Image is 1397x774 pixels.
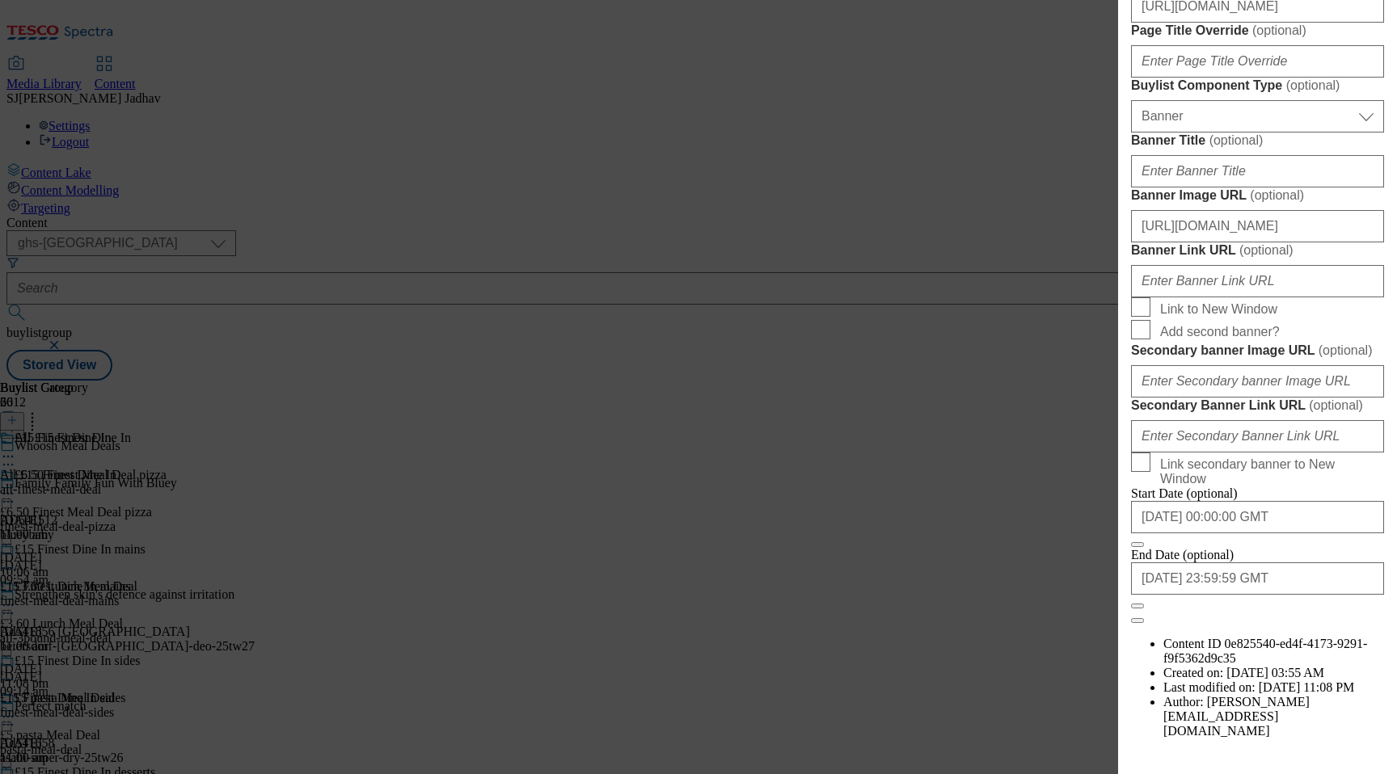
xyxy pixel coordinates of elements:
[1309,398,1363,412] span: ( optional )
[1131,365,1384,398] input: Enter Secondary banner Image URL
[1239,243,1294,257] span: ( optional )
[1163,637,1367,665] span: 0e825540-ed4f-4173-9291-f9f5362d9c35
[1131,210,1384,242] input: Enter Banner Image URL
[1286,78,1340,92] span: ( optional )
[1131,23,1384,39] label: Page Title Override
[1131,542,1144,547] button: Close
[1131,604,1144,608] button: Close
[1131,501,1384,533] input: Enter Date
[1163,666,1384,680] li: Created on:
[1250,188,1304,202] span: ( optional )
[1131,265,1384,297] input: Enter Banner Link URL
[1319,343,1373,357] span: ( optional )
[1160,325,1280,339] span: Add second banner?
[1131,420,1384,452] input: Enter Secondary Banner Link URL
[1131,486,1238,500] span: Start Date (optional)
[1160,457,1378,486] span: Link secondary banner to New Window
[1163,680,1384,695] li: Last modified on:
[1131,187,1384,204] label: Banner Image URL
[1163,637,1384,666] li: Content ID
[1252,23,1306,37] span: ( optional )
[1131,155,1384,187] input: Enter Banner Title
[1163,695,1310,738] span: [PERSON_NAME][EMAIL_ADDRESS][DOMAIN_NAME]
[1259,680,1355,694] span: [DATE] 11:08 PM
[1160,302,1277,317] span: Link to New Window
[1131,78,1384,94] label: Buylist Component Type
[1226,666,1324,679] span: [DATE] 03:55 AM
[1131,548,1234,562] span: End Date (optional)
[1131,562,1384,595] input: Enter Date
[1131,343,1384,359] label: Secondary banner Image URL
[1131,45,1384,78] input: Enter Page Title Override
[1131,133,1384,149] label: Banner Title
[1163,695,1384,738] li: Author:
[1131,398,1384,414] label: Secondary Banner Link URL
[1209,133,1264,147] span: ( optional )
[1131,242,1384,259] label: Banner Link URL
